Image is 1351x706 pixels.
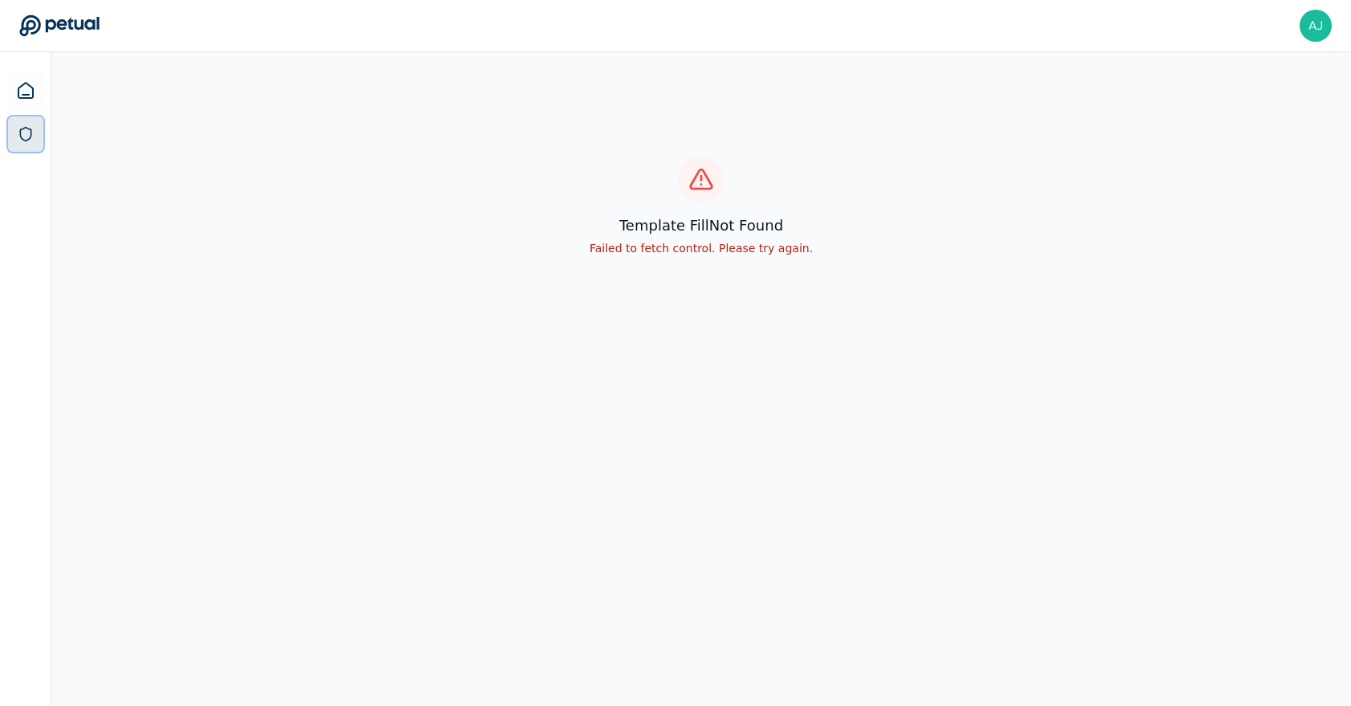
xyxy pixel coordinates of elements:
a: Go to Dashboard [19,14,100,37]
a: SOC [8,116,43,152]
h3: template fill Not Found [590,214,813,237]
img: ajay.rengarajan@snowflake.com [1300,10,1332,42]
p: Failed to fetch control. Please try again. [590,240,813,256]
a: Dashboard [6,71,45,110]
